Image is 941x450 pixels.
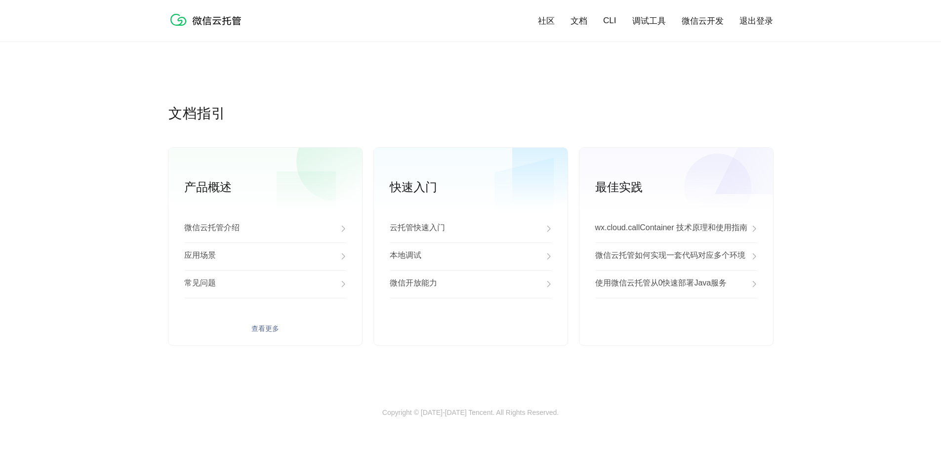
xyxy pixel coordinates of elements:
[603,16,616,26] a: CLI
[682,15,724,27] a: 微信云开发
[632,15,666,27] a: 调试工具
[595,243,757,270] a: 微信云托管如何实现一套代码对应多个环境
[184,250,216,262] p: 应用场景
[184,215,346,243] a: 微信云托管介绍
[390,243,552,270] a: 本地调试
[538,15,555,27] a: 社区
[595,215,757,243] a: wx.cloud.callContainer 技术原理和使用指南
[184,278,216,290] p: 常见问题
[168,10,247,30] img: 微信云托管
[168,104,773,124] p: 文档指引
[390,278,437,290] p: 微信开放能力
[184,325,346,333] a: 查看更多
[571,15,587,27] a: 文档
[390,215,552,243] a: 云托管快速入门
[739,15,773,27] a: 退出登录
[595,278,727,290] p: 使用微信云托管从0快速部署Java服务
[390,270,552,298] a: 微信开放能力
[595,325,757,333] a: 查看更多
[595,223,748,235] p: wx.cloud.callContainer 技术原理和使用指南
[390,250,421,262] p: 本地调试
[168,23,247,31] a: 微信云托管
[595,250,745,262] p: 微信云托管如何实现一套代码对应多个环境
[184,179,362,195] p: 产品概述
[390,179,568,195] p: 快速入门
[184,270,346,298] a: 常见问题
[382,409,559,418] p: Copyright © [DATE]-[DATE] Tencent. All Rights Reserved.
[595,270,757,298] a: 使用微信云托管从0快速部署Java服务
[184,223,240,235] p: 微信云托管介绍
[184,243,346,270] a: 应用场景
[390,223,445,235] p: 云托管快速入门
[390,325,552,333] a: 查看更多
[595,179,773,195] p: 最佳实践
